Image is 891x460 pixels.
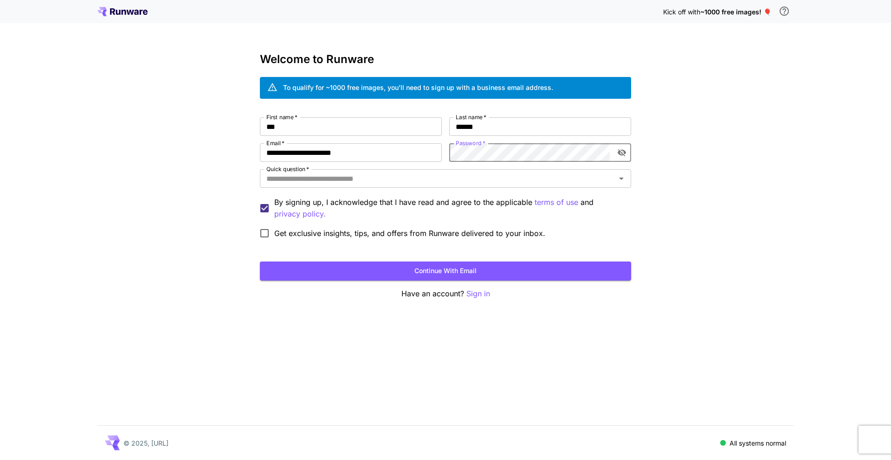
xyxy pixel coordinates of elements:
[613,144,630,161] button: toggle password visibility
[260,53,631,66] h3: Welcome to Runware
[615,172,628,185] button: Open
[266,165,309,173] label: Quick question
[456,113,486,121] label: Last name
[775,2,794,20] button: In order to qualify for free credit, you need to sign up with a business email address and click ...
[283,83,553,92] div: To qualify for ~1000 free images, you’ll need to sign up with a business email address.
[535,197,578,208] button: By signing up, I acknowledge that I have read and agree to the applicable and privacy policy.
[260,288,631,300] p: Have an account?
[535,197,578,208] p: terms of use
[266,113,297,121] label: First name
[274,208,326,220] button: By signing up, I acknowledge that I have read and agree to the applicable terms of use and
[466,288,490,300] button: Sign in
[123,438,168,448] p: © 2025, [URL]
[663,8,700,16] span: Kick off with
[260,262,631,281] button: Continue with email
[274,197,624,220] p: By signing up, I acknowledge that I have read and agree to the applicable and
[274,208,326,220] p: privacy policy.
[456,139,485,147] label: Password
[266,139,284,147] label: Email
[700,8,771,16] span: ~1000 free images! 🎈
[274,228,545,239] span: Get exclusive insights, tips, and offers from Runware delivered to your inbox.
[730,438,786,448] p: All systems normal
